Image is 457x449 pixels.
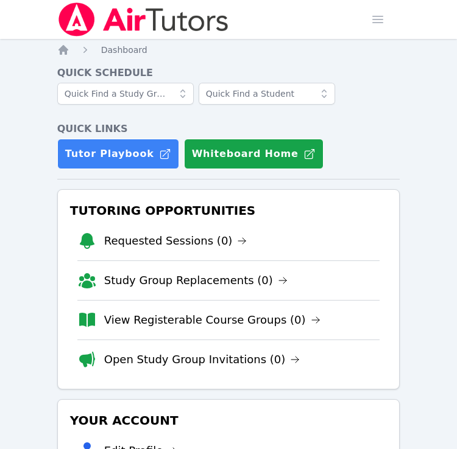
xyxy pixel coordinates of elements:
[104,232,247,249] a: Requested Sessions (0)
[104,272,288,289] a: Study Group Replacements (0)
[57,44,400,56] nav: Breadcrumb
[57,66,400,80] h4: Quick Schedule
[104,351,300,368] a: Open Study Group Invitations (0)
[199,83,335,105] input: Quick Find a Student
[101,45,147,55] span: Dashboard
[68,409,390,431] h3: Your Account
[101,44,147,56] a: Dashboard
[68,200,390,221] h3: Tutoring Opportunities
[57,139,179,169] a: Tutor Playbook
[57,122,400,136] h4: Quick Links
[104,312,321,329] a: View Registerable Course Groups (0)
[57,83,194,105] input: Quick Find a Study Group
[57,2,230,37] img: Air Tutors
[184,139,324,169] button: Whiteboard Home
